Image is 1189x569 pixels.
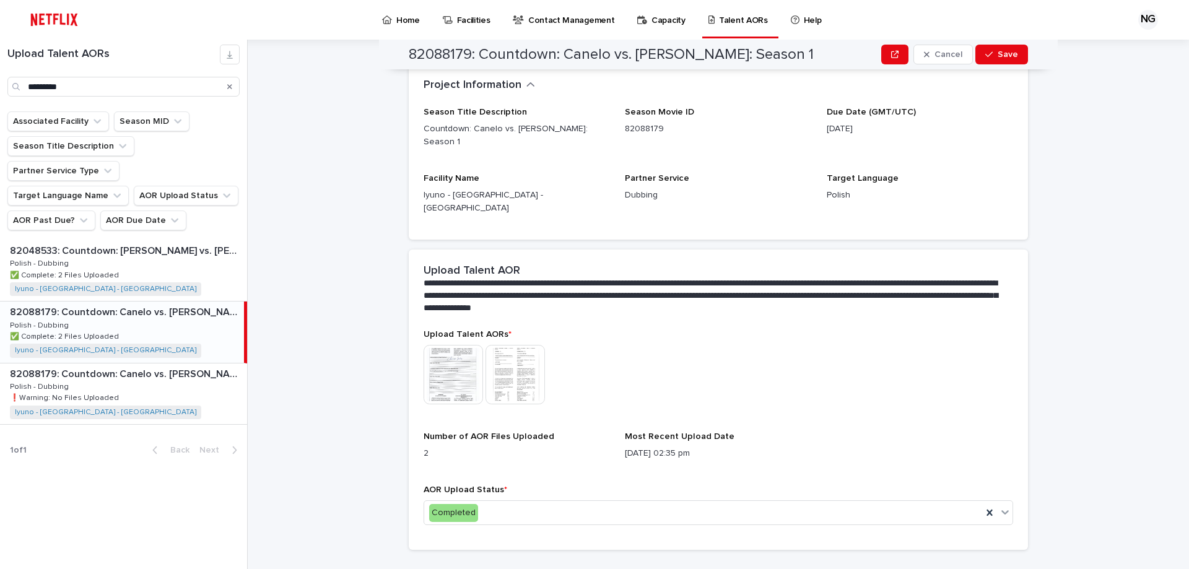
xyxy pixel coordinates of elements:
p: Polish - Dubbing [10,380,71,391]
button: AOR Past Due? [7,211,95,230]
p: [DATE] [827,123,1013,136]
div: NG [1138,10,1158,30]
span: Partner Service [625,174,689,183]
p: Dubbing [625,189,811,202]
h2: Project Information [424,79,521,92]
p: 82088179: Countdown: Canelo vs. Crawford: Season 1 [10,366,245,380]
span: Season Movie ID [625,108,694,116]
p: ✅ Complete: 2 Files Uploaded [10,330,121,341]
a: Iyuno - [GEOGRAPHIC_DATA] - [GEOGRAPHIC_DATA] [15,346,196,355]
span: Back [163,446,189,454]
span: Due Date (GMT/UTC) [827,108,916,116]
p: 82088179 [625,123,811,136]
p: Iyuno - [GEOGRAPHIC_DATA] - [GEOGRAPHIC_DATA] [424,189,610,215]
button: Season Title Description [7,136,134,156]
span: Number of AOR Files Uploaded [424,432,554,441]
a: Iyuno - [GEOGRAPHIC_DATA] - [GEOGRAPHIC_DATA] [15,408,196,417]
button: Target Language Name [7,186,129,206]
button: Season MID [114,111,189,131]
button: AOR Due Date [100,211,186,230]
span: Upload Talent AORs [424,330,512,339]
div: Completed [429,504,478,522]
button: Associated Facility [7,111,109,131]
button: Project Information [424,79,535,92]
span: Next [199,446,227,454]
p: Polish - Dubbing [10,319,71,330]
h2: 82088179: Countdown: Canelo vs. [PERSON_NAME]: Season 1 [409,46,814,64]
span: Cancel [934,50,962,59]
p: Polish - Dubbing [10,257,71,268]
button: Save [975,45,1028,64]
span: Season Title Description [424,108,527,116]
button: Cancel [913,45,973,64]
span: Facility Name [424,174,479,183]
button: Partner Service Type [7,161,120,181]
button: Next [194,445,247,456]
p: 82048533: Countdown: [PERSON_NAME] vs. [PERSON_NAME] [10,243,245,257]
h1: Upload Talent AORs [7,48,220,61]
button: AOR Upload Status [134,186,238,206]
img: ifQbXi3ZQGMSEF7WDB7W [25,7,84,32]
span: Most Recent Upload Date [625,432,734,441]
p: Countdown: Canelo vs. [PERSON_NAME]: Season 1 [424,123,610,149]
p: Polish [827,189,1013,202]
p: [DATE] 02:35 pm [625,447,811,460]
p: ✅ Complete: 2 Files Uploaded [10,269,121,280]
p: 2 [424,447,610,460]
button: Back [142,445,194,456]
p: ❗️Warning: No Files Uploaded [10,391,121,402]
h2: Upload Talent AOR [424,264,520,278]
span: Target Language [827,174,899,183]
p: 82088179: Countdown: Canelo vs. Crawford: Season 1 [10,304,242,318]
span: AOR Upload Status [424,485,507,494]
a: Iyuno - [GEOGRAPHIC_DATA] - [GEOGRAPHIC_DATA] [15,285,196,293]
input: Search [7,77,240,97]
span: Save [998,50,1018,59]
